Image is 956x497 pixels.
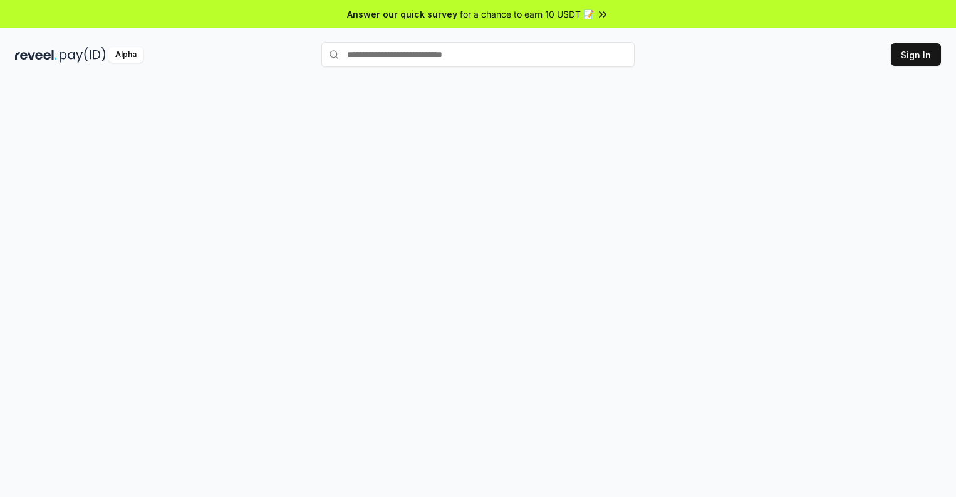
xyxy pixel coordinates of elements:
[15,47,57,63] img: reveel_dark
[60,47,106,63] img: pay_id
[460,8,594,21] span: for a chance to earn 10 USDT 📝
[108,47,143,63] div: Alpha
[891,43,941,66] button: Sign In
[347,8,457,21] span: Answer our quick survey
